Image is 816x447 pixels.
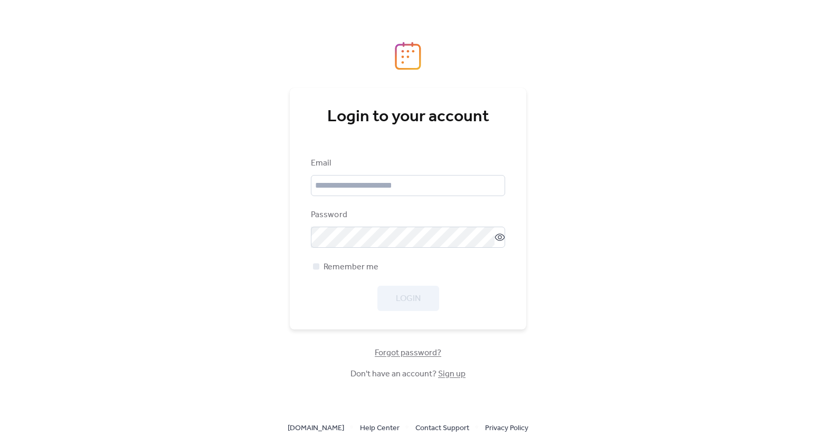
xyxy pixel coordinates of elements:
div: Password [311,209,503,221]
span: Privacy Policy [485,422,528,435]
img: logo [395,42,421,70]
a: Forgot password? [375,350,441,356]
a: Privacy Policy [485,421,528,434]
div: Login to your account [311,106,505,128]
span: Remember me [324,261,378,274]
div: Email [311,157,503,170]
span: [DOMAIN_NAME] [288,422,344,435]
span: Forgot password? [375,347,441,359]
a: Help Center [360,421,400,434]
span: Contact Support [415,422,469,435]
span: Don't have an account? [350,368,466,381]
a: Sign up [438,366,466,382]
a: Contact Support [415,421,469,434]
a: [DOMAIN_NAME] [288,421,344,434]
span: Help Center [360,422,400,435]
